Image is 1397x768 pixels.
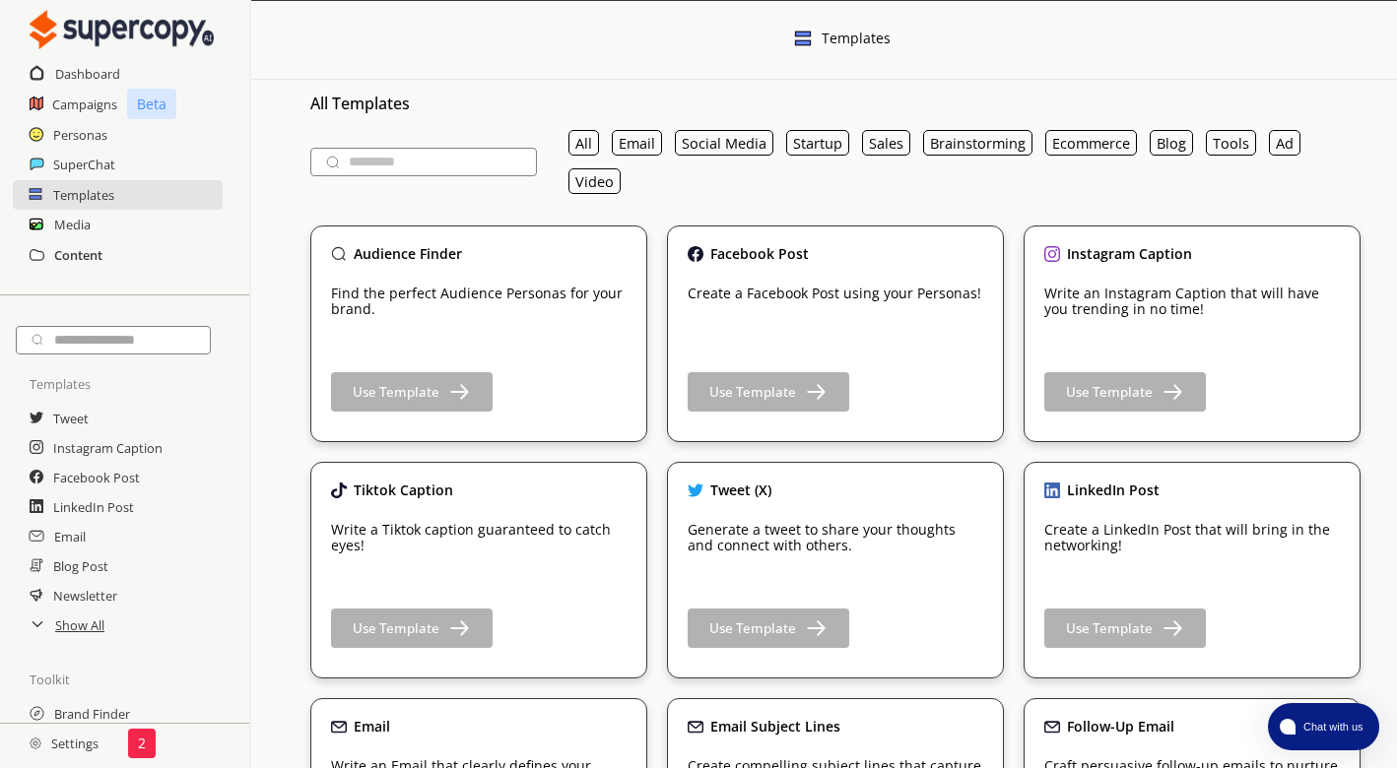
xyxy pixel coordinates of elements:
button: Use Template [688,608,849,648]
button: Email [612,130,662,156]
img: Close [1044,719,1060,735]
b: Follow-Up Email [1067,717,1174,736]
a: Show All [55,610,104,640]
img: Close [1044,246,1060,262]
b: Use Template [709,383,796,401]
img: Close [1044,482,1060,498]
button: Sales [862,130,910,156]
a: Content [54,240,102,270]
button: Blog [1150,130,1193,156]
a: Dashboard [55,59,120,89]
h3: All Templates [310,89,1361,118]
div: Templates [822,31,891,50]
b: Use Template [1066,383,1153,401]
button: atlas-launcher [1268,703,1379,750]
button: Use Template [331,608,493,648]
img: Close [688,482,703,498]
button: Social Media [675,130,773,156]
a: Media [54,210,91,239]
b: Tweet (X) [710,480,771,499]
b: Use Template [1066,619,1153,637]
a: Blog Post [53,551,108,581]
a: Templates [53,180,114,210]
p: Find the perfect Audience Personas for your brand. [331,286,627,317]
a: Campaigns [52,90,117,119]
b: Email [354,717,390,736]
span: Chat with us [1296,719,1367,735]
b: Use Template [353,383,439,401]
img: Close [688,719,703,735]
a: Brand Finder [54,699,130,729]
button: Use Template [688,372,849,412]
a: Email [54,522,86,551]
a: Instagram Caption [53,433,163,463]
b: Email Subject Lines [710,717,840,736]
a: SuperChat [53,150,115,179]
p: Create a LinkedIn Post that will bring in the networking! [1044,522,1340,553]
img: Close [331,482,347,498]
a: Tweet [53,404,89,433]
button: Startup [786,130,849,156]
button: Ecommerce [1045,130,1137,156]
img: Close [30,737,41,749]
b: Facebook Post [710,244,809,263]
b: Tiktok Caption [354,480,453,499]
a: Facebook Post [53,463,140,492]
b: LinkedIn Post [1067,480,1160,499]
b: Instagram Caption [1067,244,1192,263]
button: Ad [1269,130,1300,156]
b: Use Template [353,619,439,637]
p: Write an Instagram Caption that will have you trending in no time! [1044,286,1340,317]
p: Write a Tiktok caption guaranteed to catch eyes! [331,522,627,553]
p: 2 [138,736,146,751]
img: Close [688,246,703,262]
p: Create a Facebook Post using your Personas! [688,286,981,301]
p: Beta [127,89,176,119]
button: All [568,130,599,156]
button: Use Template [1044,372,1206,412]
img: Close [30,10,214,49]
button: Use Template [331,372,493,412]
b: Use Template [709,619,796,637]
button: Video [568,168,621,194]
button: Use Template [1044,608,1206,648]
button: Brainstorming [923,130,1032,156]
img: Close [331,246,347,262]
a: Personas [53,120,107,150]
a: LinkedIn Post [53,492,134,522]
img: Close [794,30,812,47]
img: Close [331,719,347,735]
button: Tools [1206,130,1256,156]
p: Generate a tweet to share your thoughts and connect with others. [688,522,983,553]
b: Audience Finder [354,244,462,263]
a: Newsletter [53,581,117,610]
